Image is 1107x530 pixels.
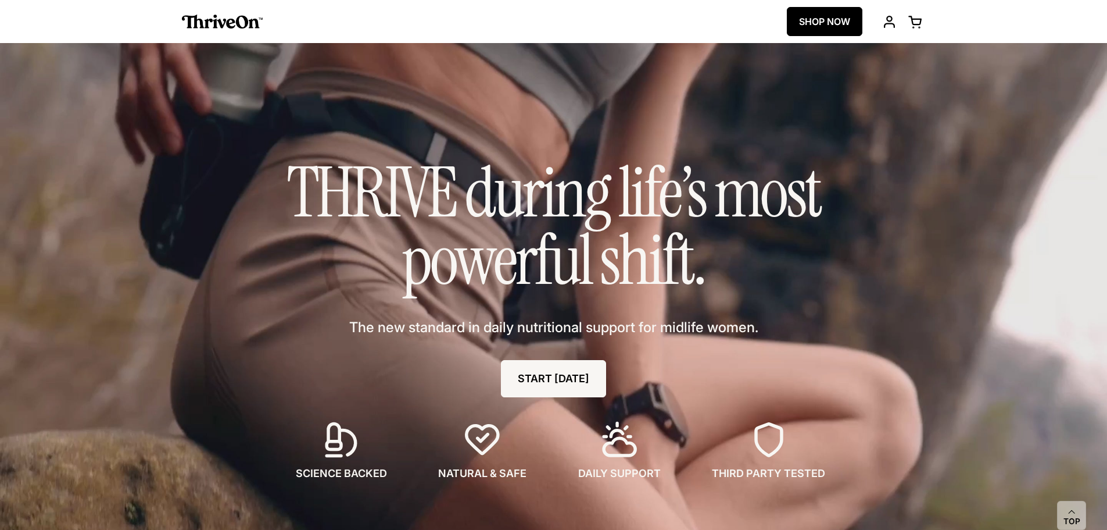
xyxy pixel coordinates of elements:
[578,466,661,481] span: DAILY SUPPORT
[438,466,526,481] span: NATURAL & SAFE
[263,159,844,294] h1: THRIVE during life’s most powerful shift.
[712,466,825,481] span: THIRD PARTY TESTED
[296,466,387,481] span: SCIENCE BACKED
[787,7,862,36] a: SHOP NOW
[1063,517,1080,527] span: Top
[349,318,758,337] span: The new standard in daily nutritional support for midlife women.
[501,360,606,397] a: START [DATE]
